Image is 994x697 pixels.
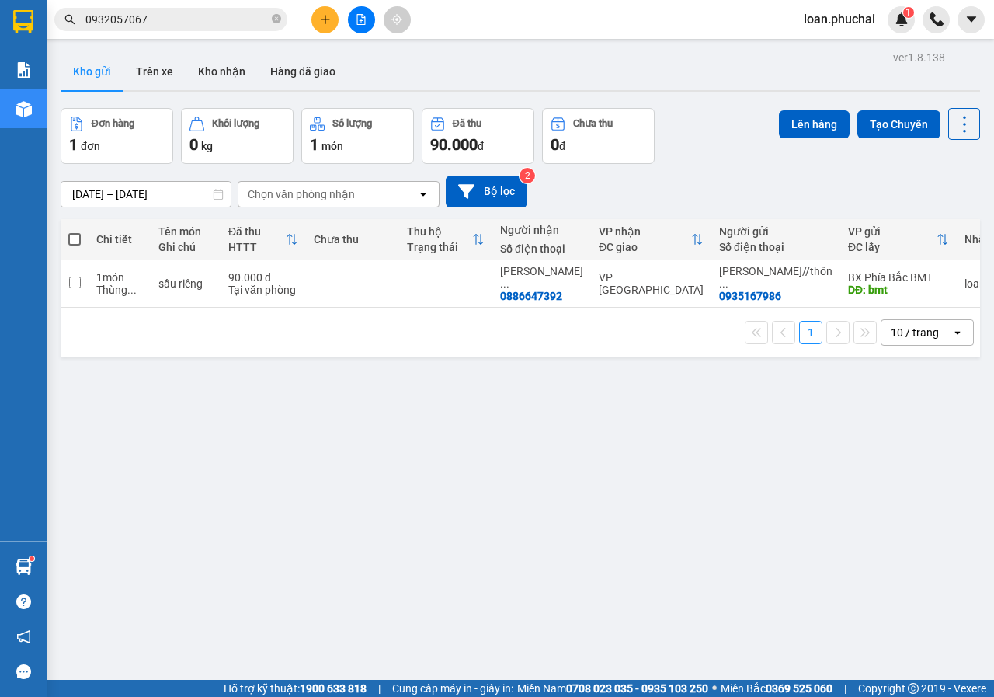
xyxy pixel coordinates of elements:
strong: 0708 023 035 - 0935 103 250 [566,682,708,695]
strong: 1900 633 818 [300,682,367,695]
th: Toggle SortBy [591,219,711,260]
span: kg [201,140,213,152]
button: Trên xe [123,53,186,90]
th: Toggle SortBy [840,219,957,260]
button: plus [311,6,339,33]
div: lê thị nhung//thôn 9 xã hoà thắng [719,265,832,290]
button: Chưa thu0đ [542,108,655,164]
span: notification [16,629,31,644]
div: VP [GEOGRAPHIC_DATA] [599,271,704,296]
input: Tìm tên, số ĐT hoặc mã đơn [85,11,269,28]
span: 0 [189,135,198,154]
span: Cung cấp máy in - giấy in: [392,680,513,697]
div: Đã thu [453,118,481,129]
button: Bộ lọc [446,176,527,207]
div: Người gửi [719,225,832,238]
span: plus [320,14,331,25]
th: Toggle SortBy [399,219,492,260]
span: loan.phuchai [791,9,888,29]
button: Đã thu90.000đ [422,108,534,164]
span: ... [127,284,137,296]
div: 0935167986 [719,290,781,302]
img: icon-new-feature [895,12,909,26]
div: Chọn văn phòng nhận [248,186,355,202]
div: 90.000 đ [228,271,298,284]
span: copyright [908,683,919,694]
div: 0886647392 [500,290,562,302]
div: Đơn hàng [92,118,134,129]
div: phan thị thanh [500,265,583,290]
span: aim [391,14,402,25]
span: message [16,664,31,679]
div: sầu riêng [158,277,213,290]
div: DĐ: bmt [848,284,949,296]
button: Kho nhận [186,53,258,90]
th: Toggle SortBy [221,219,306,260]
button: file-add [348,6,375,33]
div: Tại văn phòng [228,284,298,296]
div: VP gửi [848,225,937,238]
button: Lên hàng [779,110,850,138]
img: logo-vxr [13,10,33,33]
div: ĐC lấy [848,241,937,253]
svg: open [417,188,429,200]
img: warehouse-icon [16,101,32,117]
span: ⚪️ [712,685,717,692]
button: 1 [799,321,822,344]
button: caret-down [958,6,985,33]
div: VP nhận [599,225,691,238]
div: Số lượng [332,118,372,129]
button: aim [384,6,411,33]
div: Chưa thu [314,233,391,246]
span: đơn [81,140,100,152]
span: đ [478,140,484,152]
div: Chưa thu [573,118,613,129]
div: ĐC giao [599,241,691,253]
div: Chi tiết [96,233,143,246]
span: đ [559,140,565,152]
div: Người nhận [500,224,583,236]
span: 0 [551,135,559,154]
div: Số điện thoại [719,241,832,253]
span: 1 [69,135,78,154]
button: Số lượng1món [301,108,414,164]
sup: 1 [30,556,34,561]
span: ... [719,277,728,290]
div: Ghi chú [158,241,213,253]
span: món [321,140,343,152]
button: Hàng đã giao [258,53,348,90]
span: question-circle [16,594,31,609]
div: Tên món [158,225,213,238]
div: Trạng thái [407,241,472,253]
sup: 2 [520,168,535,183]
input: Select a date range. [61,182,231,207]
img: phone-icon [930,12,944,26]
span: search [64,14,75,25]
button: Khối lượng0kg [181,108,294,164]
span: | [378,680,381,697]
div: HTTT [228,241,286,253]
img: warehouse-icon [16,559,32,575]
div: Thùng vừa [96,284,143,296]
div: Khối lượng [212,118,259,129]
svg: open [951,326,964,339]
div: 1 món [96,271,143,284]
span: Miền Nam [517,680,708,697]
button: Tạo Chuyến [857,110,940,138]
div: Đã thu [228,225,286,238]
span: close-circle [272,12,281,27]
span: 1 [905,7,911,18]
div: 10 / trang [891,325,939,340]
span: file-add [356,14,367,25]
strong: 0369 525 060 [766,682,832,695]
span: Hỗ trợ kỹ thuật: [224,680,367,697]
span: close-circle [272,14,281,23]
span: caret-down [964,12,978,26]
img: solution-icon [16,62,32,78]
sup: 1 [903,7,914,18]
div: Số điện thoại [500,242,583,255]
span: ... [500,277,509,290]
span: 1 [310,135,318,154]
span: | [844,680,846,697]
button: Đơn hàng1đơn [61,108,173,164]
